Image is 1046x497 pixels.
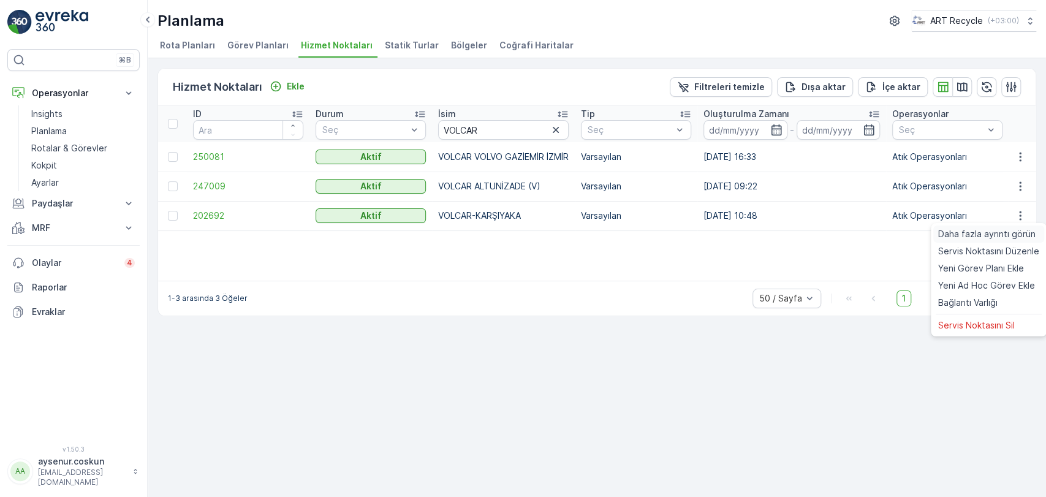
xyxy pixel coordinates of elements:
[7,10,32,34] img: logo
[26,123,140,140] a: Planlama
[797,120,881,140] input: dd/mm/yyyy
[168,294,248,303] p: 1-3 arasında 3 Öğeler
[360,180,382,192] p: Aktif
[7,446,140,453] span: v 1.50.3
[988,16,1019,26] p: ( +03:00 )
[858,77,928,97] button: İçe aktar
[168,152,178,162] div: Toggle Row Selected
[588,124,672,136] p: Seç
[912,14,925,28] img: image_23.png
[265,79,309,94] button: Ekle
[32,87,115,99] p: Operasyonlar
[694,81,765,93] p: Filtreleri temizle
[938,319,1015,332] span: Servis Noktasını Sil
[36,10,88,34] img: logo_light-DOdMpM7g.png
[697,201,886,230] td: [DATE] 10:48
[938,245,1039,257] span: Servis Noktasını Düzenle
[697,172,886,201] td: [DATE] 09:22
[438,151,569,163] p: VOLCAR VOLVO GAZİEMİR İZMİR
[31,108,63,120] p: Insights
[7,216,140,240] button: MRF
[168,211,178,221] div: Toggle Row Selected
[438,180,569,192] p: VOLCAR ALTUNİZADE (V)
[32,306,135,318] p: Evraklar
[38,455,126,468] p: aysenur.coskun
[933,260,1044,277] a: Yeni Görev Planı Ekle
[316,208,426,223] button: Aktif
[193,151,303,163] a: 250081
[26,105,140,123] a: Insights
[438,210,569,222] p: VOLCAR-KARŞIYAKA
[10,461,30,481] div: AA
[933,226,1044,243] a: Daha fazla ayrıntı görün
[7,81,140,105] button: Operasyonlar
[581,151,691,163] p: Varsayılan
[31,142,107,154] p: Rotalar & Görevler
[882,81,920,93] p: İçe aktar
[127,258,132,268] p: 4
[933,243,1044,260] a: Servis Noktasını Düzenle
[31,176,59,189] p: Ayarlar
[777,77,853,97] button: Dışa aktar
[438,108,456,120] p: İsim
[670,77,772,97] button: Filtreleri temizle
[316,108,344,120] p: Durum
[26,174,140,191] a: Ayarlar
[7,275,140,300] a: Raporlar
[193,120,303,140] input: Ara
[26,157,140,174] a: Kokpit
[173,78,262,96] p: Hizmet Noktaları
[119,55,131,65] p: ⌘B
[193,108,202,120] p: ID
[581,210,691,222] p: Varsayılan
[790,123,794,137] p: -
[896,290,911,306] span: 1
[912,10,1036,32] button: ART Recycle(+03:00)
[32,281,135,294] p: Raporlar
[31,125,67,137] p: Planlama
[157,11,224,31] p: Planlama
[360,210,382,222] p: Aktif
[581,180,691,192] p: Varsayılan
[933,277,1044,294] a: Yeni Ad Hoc Görev Ekle
[193,180,303,192] a: 247009
[802,81,846,93] p: Dışa aktar
[7,300,140,324] a: Evraklar
[26,140,140,157] a: Rotalar & Görevler
[32,197,115,210] p: Paydaşlar
[499,39,574,51] span: Coğrafi Haritalar
[227,39,289,51] span: Görev Planları
[930,15,983,27] p: ART Recycle
[32,257,117,269] p: Olaylar
[7,251,140,275] a: Olaylar4
[938,279,1035,292] span: Yeni Ad Hoc Görev Ekle
[31,159,57,172] p: Kokpit
[160,39,215,51] span: Rota Planları
[892,151,1002,163] p: Atık Operasyonları
[385,39,439,51] span: Statik Turlar
[938,262,1024,275] span: Yeni Görev Planı Ekle
[703,108,789,120] p: Oluşturulma Zamanı
[892,180,1002,192] p: Atık Operasyonları
[697,142,886,172] td: [DATE] 16:33
[938,228,1036,240] span: Daha fazla ayrıntı görün
[193,210,303,222] a: 202692
[316,150,426,164] button: Aktif
[892,210,1002,222] p: Atık Operasyonları
[899,124,983,136] p: Seç
[322,124,407,136] p: Seç
[168,181,178,191] div: Toggle Row Selected
[360,151,382,163] p: Aktif
[287,80,305,93] p: Ekle
[438,120,569,140] input: Ara
[7,455,140,487] button: AAaysenur.coskun[EMAIL_ADDRESS][DOMAIN_NAME]
[316,179,426,194] button: Aktif
[892,108,949,120] p: Operasyonlar
[703,120,787,140] input: dd/mm/yyyy
[301,39,373,51] span: Hizmet Noktaları
[32,222,115,234] p: MRF
[7,191,140,216] button: Paydaşlar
